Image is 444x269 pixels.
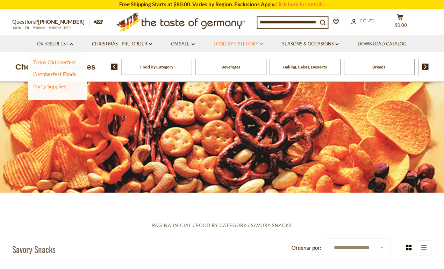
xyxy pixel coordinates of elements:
[351,17,375,25] a: Conta
[171,40,195,48] a: On Sale
[33,71,76,77] a: Oktoberfest Foods
[33,59,76,65] a: Todos Oktoberfest
[12,26,72,30] span: MON - FRI, 9:00AM - 5:00PM (EST)
[140,64,173,70] a: Food By Category
[422,64,429,70] img: next arrow
[251,223,292,228] a: Savory Snacks
[360,18,375,23] span: Conta
[12,17,90,27] p: Questions?
[283,64,327,70] a: Baking, Cakes, Desserts
[358,40,407,48] a: Download Catalog
[33,83,66,89] a: Party Supplies
[152,223,192,228] a: Página inicial
[390,14,411,31] button: $0.00
[196,223,246,228] a: Food By Category
[37,40,73,48] a: Oktoberfest
[275,1,325,7] a: Click here for details.
[282,40,339,48] a: Seasons & Occasions
[38,19,85,25] a: [PHONE_NUMBER]
[92,40,152,48] a: Christmas - PRE-ORDER
[12,244,56,254] h1: Savory Snacks
[111,64,118,70] img: previous arrow
[222,64,241,70] a: Beverages
[395,22,407,28] span: $0.00
[373,64,386,70] a: Breads
[214,40,263,48] a: Food By Category
[292,243,321,252] label: Ordenar por:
